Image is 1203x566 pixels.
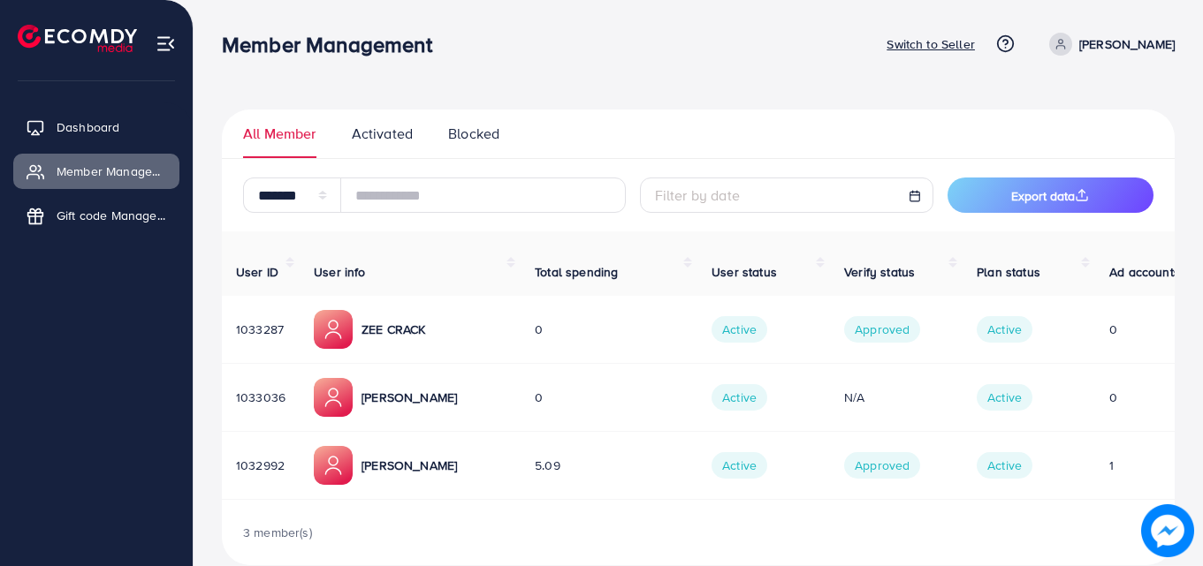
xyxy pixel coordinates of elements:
[844,316,920,343] span: Approved
[362,319,425,340] p: ZEE CRACK
[1011,187,1089,205] span: Export data
[844,389,864,406] span: N/A
[887,34,975,55] p: Switch to Seller
[314,446,353,485] img: ic-member-manager.00abd3e0.svg
[1141,504,1194,557] img: image
[712,263,777,281] span: User status
[352,124,413,144] span: Activated
[13,154,179,189] a: Member Management
[222,32,446,57] h3: Member Management
[977,452,1032,479] span: Active
[977,316,1032,343] span: Active
[362,455,457,476] p: [PERSON_NAME]
[1042,33,1175,56] a: [PERSON_NAME]
[18,25,137,52] img: logo
[57,118,119,136] span: Dashboard
[1109,263,1180,281] span: Ad accounts
[57,207,166,224] span: Gift code Management
[1079,34,1175,55] p: [PERSON_NAME]
[156,34,176,54] img: menu
[535,321,543,338] span: 0
[655,185,740,205] span: Filter by date
[13,109,179,145] a: Dashboard
[1109,389,1117,406] span: 0
[977,263,1040,281] span: Plan status
[13,198,179,233] a: Gift code Management
[57,162,166,180] span: Member Management
[977,384,1032,411] span: Active
[236,321,284,338] span: 1033287
[712,384,767,411] span: Active
[1109,457,1114,474] span: 1
[314,378,353,417] img: ic-member-manager.00abd3e0.svg
[1109,321,1117,338] span: 0
[448,124,499,144] span: Blocked
[844,263,915,281] span: Verify status
[844,452,920,479] span: Approved
[535,457,560,474] span: 5.09
[236,263,278,281] span: User ID
[314,310,353,349] img: ic-member-manager.00abd3e0.svg
[243,524,312,541] span: 3 member(s)
[535,389,543,406] span: 0
[362,387,457,408] p: [PERSON_NAME]
[712,452,767,479] span: Active
[236,389,286,406] span: 1033036
[236,457,285,474] span: 1032992
[535,263,618,281] span: Total spending
[314,263,365,281] span: User info
[948,177,1154,213] button: Export data
[712,316,767,343] span: Active
[243,124,316,144] span: All Member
